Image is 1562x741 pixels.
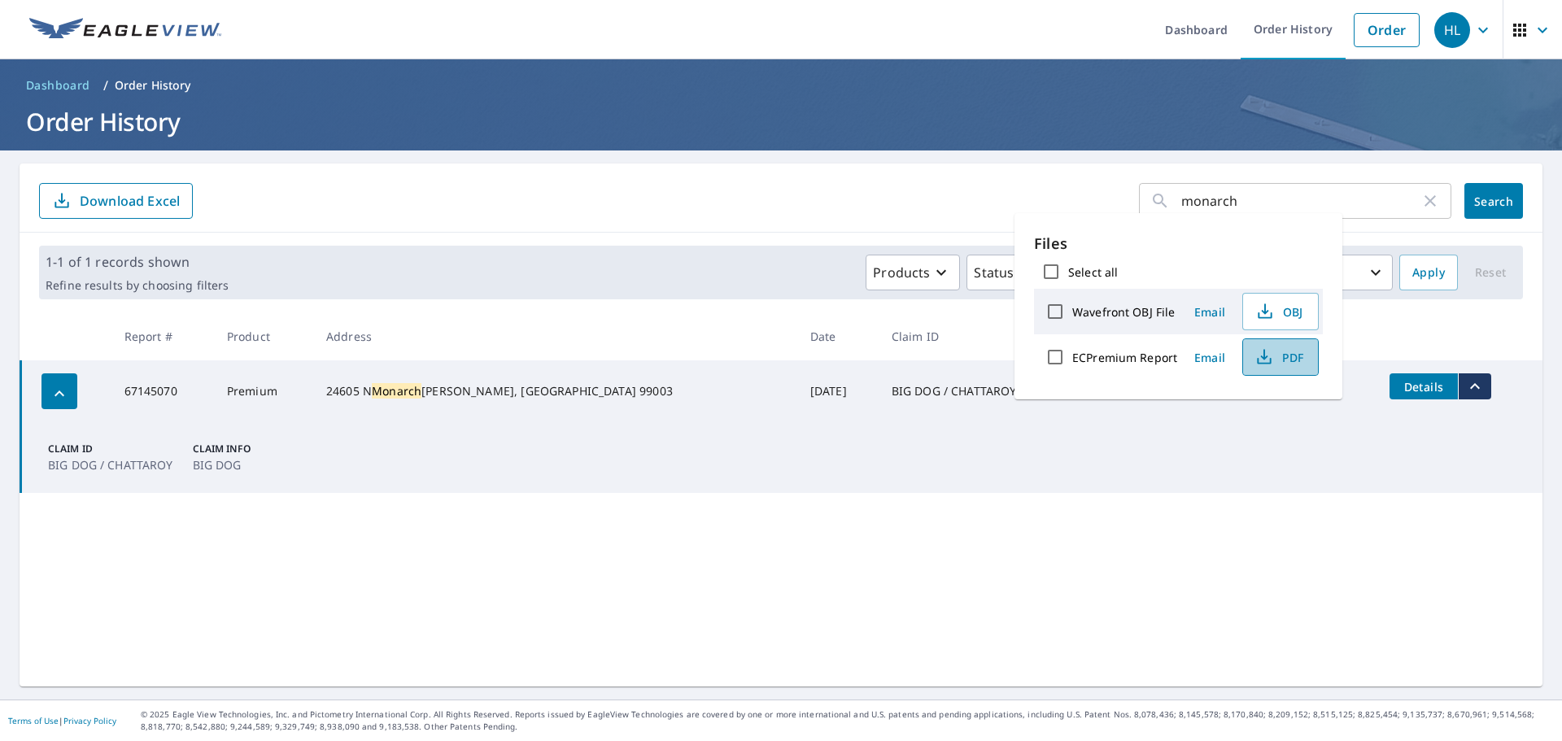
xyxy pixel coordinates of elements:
[879,360,1075,422] td: BIG DOG / CHATTAROY
[48,456,173,473] p: BIG DOG / CHATTAROY
[313,312,797,360] th: Address
[63,715,116,726] a: Privacy Policy
[1184,345,1236,370] button: Email
[1034,233,1323,255] p: Files
[39,183,193,219] button: Download Excel
[20,72,1542,98] nav: breadcrumb
[111,360,214,422] td: 67145070
[115,77,191,94] p: Order History
[8,716,116,726] p: |
[966,255,1044,290] button: Status
[141,708,1554,733] p: © 2025 Eagle View Technologies, Inc. and Pictometry International Corp. All Rights Reserved. Repo...
[1354,13,1420,47] a: Order
[214,312,313,360] th: Product
[1253,347,1305,367] span: PDF
[1190,304,1229,320] span: Email
[372,383,421,399] mark: Monarch
[1184,299,1236,325] button: Email
[1181,178,1420,224] input: Address, Report #, Claim ID, etc.
[1072,350,1177,365] label: ECPremium Report
[1412,263,1445,283] span: Apply
[1242,293,1319,330] button: OBJ
[8,715,59,726] a: Terms of Use
[326,383,784,399] div: 24605 N [PERSON_NAME], [GEOGRAPHIC_DATA] 99003
[29,18,221,42] img: EV Logo
[48,442,173,456] p: Claim ID
[1399,379,1448,394] span: Details
[866,255,960,290] button: Products
[1399,255,1458,290] button: Apply
[46,278,229,293] p: Refine results by choosing filters
[1072,304,1175,320] label: Wavefront OBJ File
[26,77,90,94] span: Dashboard
[20,105,1542,138] h1: Order History
[1068,264,1118,280] label: Select all
[20,72,97,98] a: Dashboard
[103,76,108,95] li: /
[797,360,879,422] td: [DATE]
[1477,194,1510,209] span: Search
[879,312,1075,360] th: Claim ID
[80,192,180,210] p: Download Excel
[214,360,313,422] td: Premium
[46,252,229,272] p: 1-1 of 1 records shown
[111,312,214,360] th: Report #
[873,263,930,282] p: Products
[1253,302,1305,321] span: OBJ
[193,456,290,473] p: BIG DOG
[1190,350,1229,365] span: Email
[1434,12,1470,48] div: HL
[1242,338,1319,376] button: PDF
[1458,373,1491,399] button: filesDropdownBtn-67145070
[193,442,290,456] p: Claim Info
[1390,373,1458,399] button: detailsBtn-67145070
[797,312,879,360] th: Date
[974,263,1014,282] p: Status
[1464,183,1523,219] button: Search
